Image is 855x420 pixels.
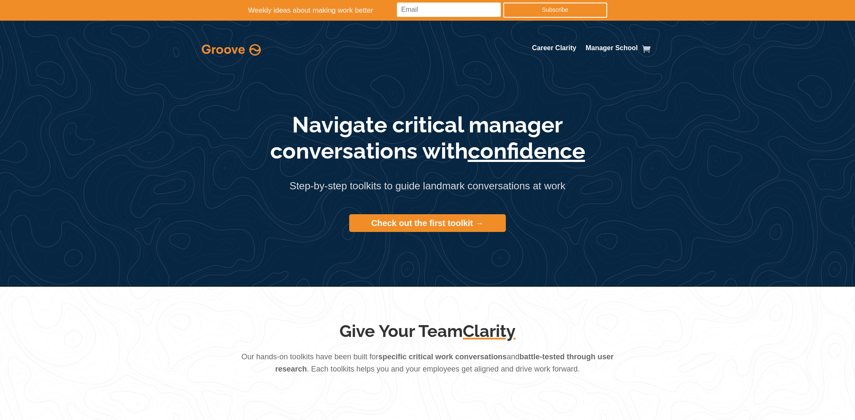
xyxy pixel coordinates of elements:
a: Career Clarity [532,45,576,54]
p: Our hands-on toolkits have been built for and . Each toolkits helps you and your employees get al... [234,351,622,375]
a: Manager School [586,45,638,54]
strong: specific critical work conversations [378,353,507,361]
span: Clarity [463,321,516,341]
h1: Navigate critical manager conversations with [242,112,613,169]
strong: battle-tested through user research [275,353,613,373]
p: Weekly ideas about making work better [248,4,423,17]
span: confidence [468,138,585,164]
div: Step-by-step toolkits to guide landmark conversations at work [242,179,613,193]
img: Full Logo [200,42,263,58]
input: Email [397,3,501,17]
span: Subscribe [542,6,568,13]
h2: Give Your Team [200,321,656,345]
a: Subscribe [503,3,607,18]
a: Check out the first toolkit → [349,214,506,232]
